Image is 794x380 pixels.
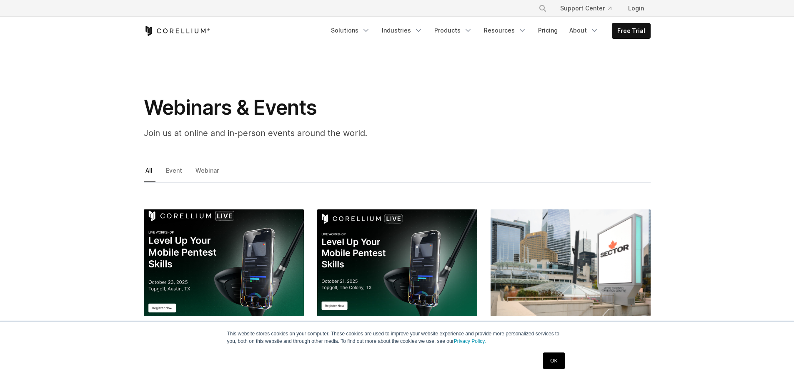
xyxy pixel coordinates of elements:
[479,23,531,38] a: Resources
[164,165,185,182] a: Event
[377,23,428,38] a: Industries
[144,165,155,182] a: All
[144,95,477,120] h1: Webinars & Events
[621,1,651,16] a: Login
[564,23,604,38] a: About
[554,1,618,16] a: Support Center
[535,1,550,16] button: Search
[144,26,210,36] a: Corellium Home
[227,330,567,345] p: This website stores cookies on your computer. These cookies are used to improve your website expe...
[533,23,563,38] a: Pricing
[543,352,564,369] a: OK
[326,23,651,39] div: Navigation Menu
[326,23,375,38] a: Solutions
[144,209,304,316] img: Corellium Live Austin TX: Level Up Your Mobile Pentest Skills
[491,209,651,316] img: SecTor 2025
[528,1,651,16] div: Navigation Menu
[317,209,477,316] img: Corellium Live Plano TX: Level Up Your Mobile Pentest Skills
[144,127,477,139] p: Join us at online and in-person events around the world.
[454,338,486,344] a: Privacy Policy.
[429,23,477,38] a: Products
[612,23,650,38] a: Free Trial
[194,165,222,182] a: Webinar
